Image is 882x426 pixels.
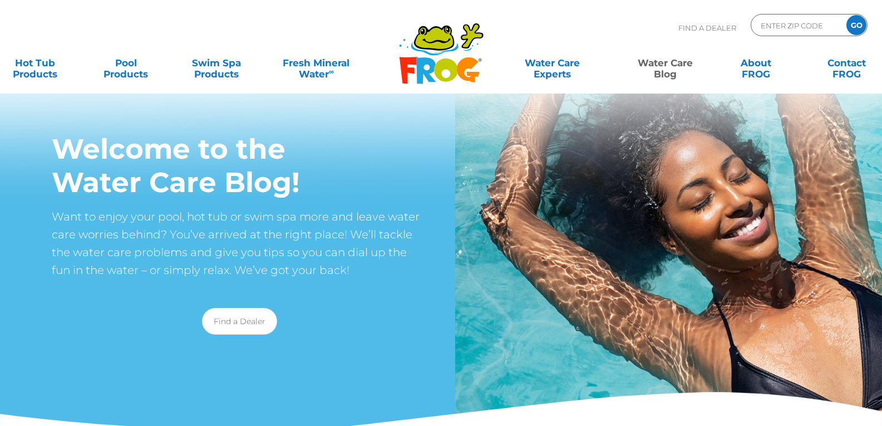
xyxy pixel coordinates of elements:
a: Water CareBlog [630,52,701,74]
input: Zip Code Form [760,17,835,33]
a: Water CareExperts [495,52,610,74]
p: Find A Dealer [678,14,736,42]
sup: ∞ [329,67,334,76]
a: PoolProducts [91,52,161,74]
a: AboutFROG [721,52,791,74]
a: ContactFROG [811,52,882,74]
a: Fresh MineralWater∞ [272,52,361,74]
p: Want to enjoy your pool, hot tub or swim spa more and leave water care worries behind? You’ve arr... [52,208,427,279]
a: Swim SpaProducts [181,52,252,74]
a: Find a Dealer [202,308,277,335]
input: GO [846,15,866,35]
